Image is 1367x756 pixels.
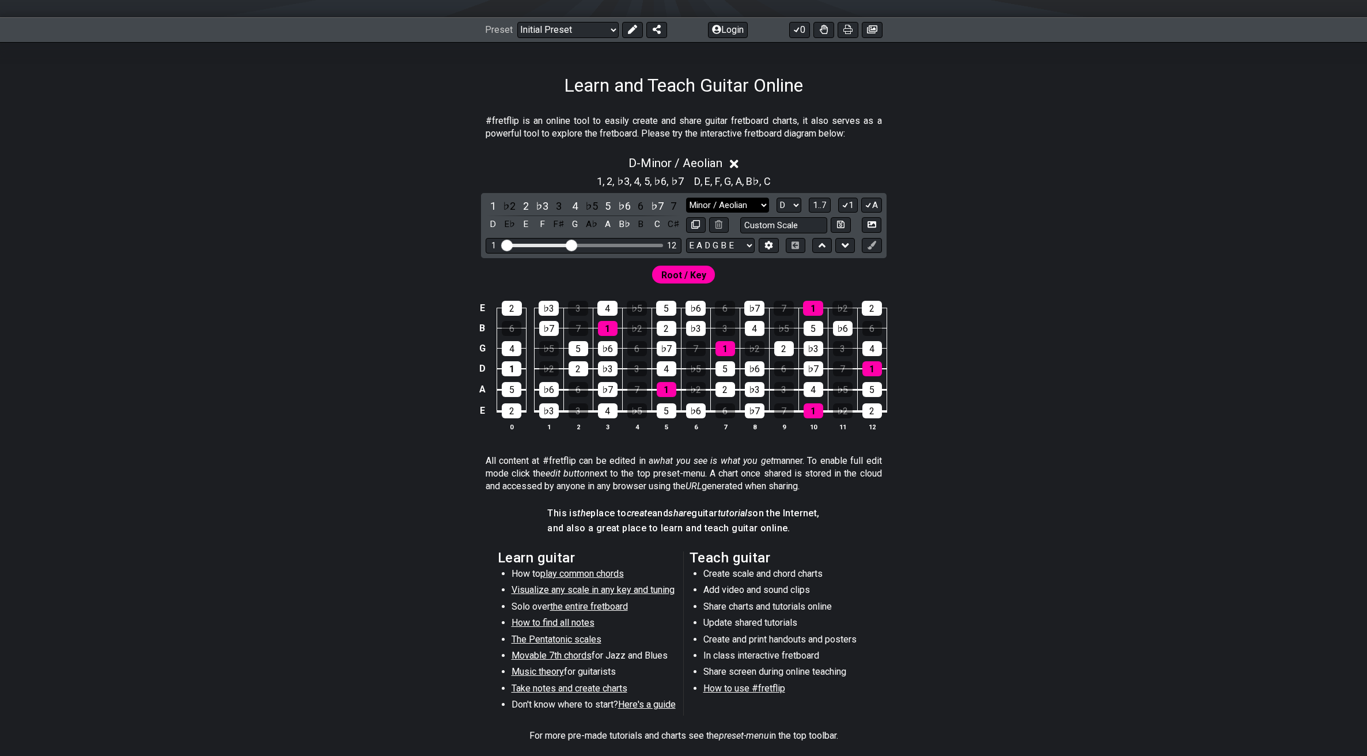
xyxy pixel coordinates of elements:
[512,650,592,661] span: Movable 7th chords
[740,421,769,433] th: 8
[703,600,868,617] li: Share charts and tutorials online
[622,22,643,38] button: Edit Preset
[812,238,832,254] button: Move up
[657,382,676,397] div: 1
[567,217,582,232] div: toggle pitch class
[686,198,769,213] select: Scale
[715,301,735,316] div: 6
[485,24,513,35] span: Preset
[828,421,857,433] th: 11
[832,301,853,316] div: ♭2
[569,361,588,376] div: 2
[598,403,618,418] div: 4
[703,666,868,682] li: Share screen during online teaching
[502,341,521,356] div: 4
[813,200,827,210] span: 1..7
[633,217,648,232] div: toggle pitch class
[569,341,588,356] div: 5
[803,301,823,316] div: 1
[686,481,702,492] em: URL
[686,382,706,397] div: ♭2
[546,468,590,479] em: edit button
[654,173,667,189] span: ♭6
[584,198,599,214] div: toggle scale degree
[804,341,823,356] div: ♭3
[539,301,559,316] div: ♭3
[862,238,881,254] button: First click edit preset to enable marker editing
[486,198,501,214] div: toggle scale degree
[718,508,753,519] em: tutorials
[597,301,618,316] div: 4
[600,217,615,232] div: toggle pitch class
[681,421,710,433] th: 6
[617,198,632,214] div: toggle scale degree
[534,421,563,433] th: 1
[745,382,764,397] div: ♭3
[703,617,868,633] li: Update shared tutorials
[774,382,794,397] div: 3
[700,173,705,189] span: ,
[598,321,618,336] div: 1
[661,267,706,283] span: First enable full edit mode to edit
[502,198,517,214] div: toggle scale degree
[710,173,715,189] span: ,
[862,361,882,376] div: 1
[715,403,735,418] div: 6
[547,507,819,520] h4: This is place to and guitar on the Internet,
[861,198,881,213] button: A
[607,173,612,189] span: 2
[502,301,522,316] div: 2
[539,361,559,376] div: ♭2
[512,617,594,628] span: How to find all notes
[563,421,593,433] th: 2
[774,301,794,316] div: 7
[598,361,618,376] div: ♭3
[512,649,676,666] li: for Jazz and Blues
[612,173,617,189] span: ,
[686,361,706,376] div: ♭5
[627,341,647,356] div: 6
[745,361,764,376] div: ♭6
[592,171,689,190] section: Scale pitch classes
[512,683,627,694] span: Take notes and create charts
[656,301,676,316] div: 5
[804,321,823,336] div: 5
[502,382,521,397] div: 5
[703,649,868,666] li: In class interactive fretboard
[512,634,601,645] span: The Pentatonic scales
[789,22,810,38] button: 0
[731,173,736,189] span: ,
[547,522,819,535] h4: and also a great place to learn and teach guitar online.
[577,508,590,519] em: the
[838,198,858,213] button: 1
[833,382,853,397] div: ♭5
[486,115,882,141] p: #fretflip is an online tool to easily create and share guitar fretboard charts, it also serves as...
[862,301,882,316] div: 2
[475,318,489,338] td: B
[736,173,742,189] span: A
[838,22,858,38] button: Print
[719,730,769,741] em: preset-menu
[690,551,870,564] h2: Teach guitar
[475,379,489,400] td: A
[686,341,706,356] div: 7
[644,173,650,189] span: 5
[618,699,676,710] span: Here's a guide
[598,382,618,397] div: ♭7
[657,341,676,356] div: ♭7
[862,382,882,397] div: 5
[862,321,882,336] div: 6
[813,22,834,38] button: Toggle Dexterity for all fretkits
[657,361,676,376] div: 4
[715,321,735,336] div: 3
[627,382,647,397] div: 7
[502,361,521,376] div: 1
[686,321,706,336] div: ♭3
[475,338,489,358] td: G
[584,217,599,232] div: toggle pitch class
[550,601,628,612] span: the entire fretboard
[633,198,648,214] div: toggle scale degree
[512,584,675,595] span: Visualize any scale in any key and tuning
[568,301,588,316] div: 3
[497,421,527,433] th: 0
